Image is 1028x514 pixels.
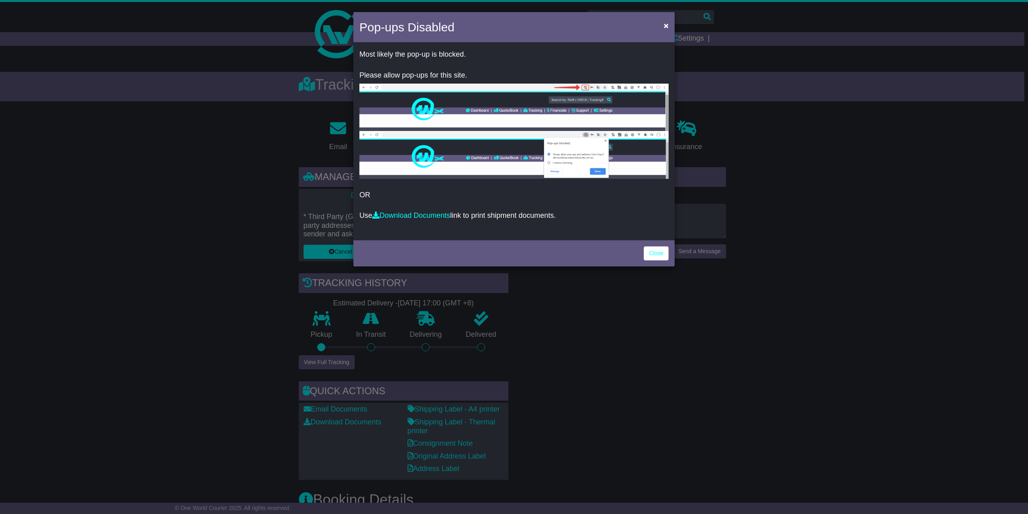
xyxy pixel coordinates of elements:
p: Use link to print shipment documents. [359,211,669,220]
div: OR [353,44,675,238]
img: allow-popup-1.png [359,84,669,131]
a: Download Documents [372,211,450,219]
h4: Pop-ups Disabled [359,18,455,36]
p: Most likely the pop-up is blocked. [359,50,669,59]
a: Close [644,246,669,260]
p: Please allow pop-ups for this site. [359,71,669,80]
button: Close [660,17,673,34]
img: allow-popup-2.png [359,131,669,179]
span: × [664,21,669,30]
